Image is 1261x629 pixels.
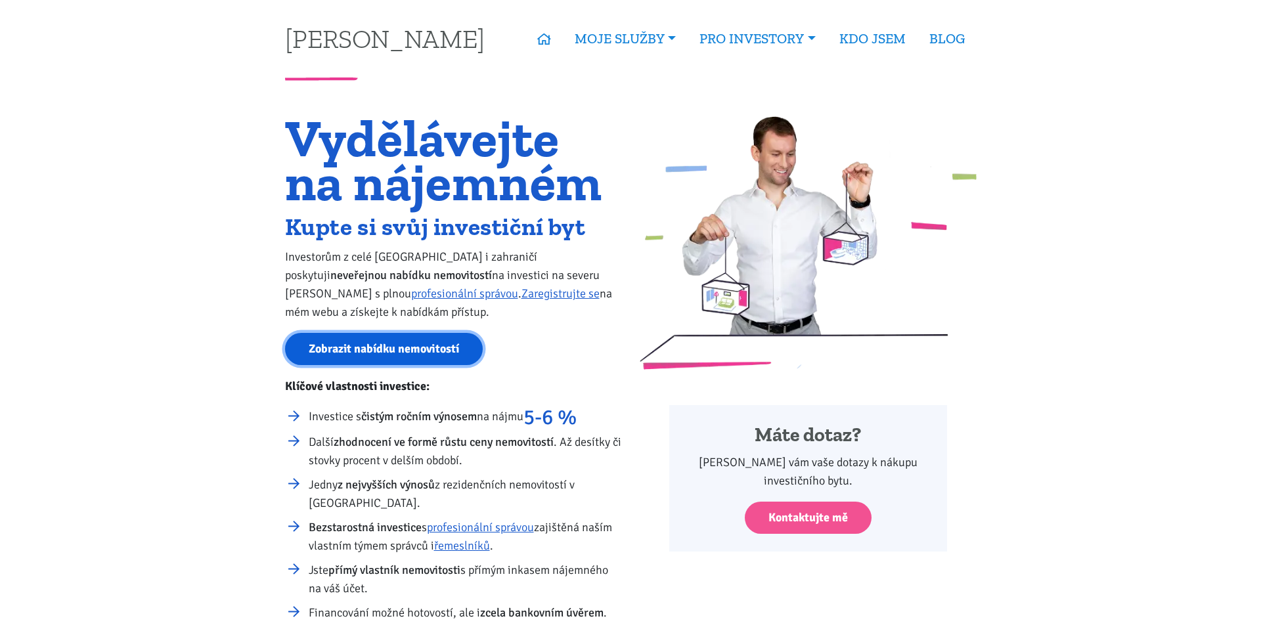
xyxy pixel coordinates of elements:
[687,453,929,490] p: [PERSON_NAME] vám vaše dotazy k nákupu investičního bytu.
[434,538,490,553] a: řemeslníků
[309,518,622,555] li: s zajištěná naším vlastním týmem správců i .
[334,435,554,449] strong: zhodnocení ve formě růstu ceny nemovitostí
[918,24,977,54] a: BLOG
[285,116,622,204] h1: Vydělávejte na nájemném
[285,26,485,51] a: [PERSON_NAME]
[687,423,929,448] h4: Máte dotaz?
[523,404,577,430] strong: 5-6 %
[309,561,622,597] li: Jste s přímým inkasem nájemného na váš účet.
[285,377,622,395] p: Klíčové vlastnosti investice:
[309,603,622,622] li: Financování možné hotovostí, ale i .
[309,407,622,427] li: Investice s na nájmu
[285,216,622,238] h2: Kupte si svůj investiční byt
[309,433,622,469] li: Další . Až desítky či stovky procent v delším období.
[411,286,518,301] a: profesionální správou
[828,24,918,54] a: KDO JSEM
[480,605,604,620] strong: zcela bankovním úvěrem
[338,477,435,492] strong: z nejvyšších výnosů
[309,475,622,512] li: Jedny z rezidenčních nemovitostí v [GEOGRAPHIC_DATA].
[309,520,422,534] strong: Bezstarostná investice
[330,268,492,282] strong: neveřejnou nabídku nemovitostí
[361,409,477,423] strong: čistým ročním výnosem
[745,502,872,534] a: Kontaktujte mě
[688,24,827,54] a: PRO INVESTORY
[285,333,483,365] a: Zobrazit nabídku nemovitostí
[427,520,534,534] a: profesionální správou
[328,563,460,577] strong: přímý vlastník nemovitosti
[521,286,600,301] a: Zaregistrujte se
[563,24,688,54] a: MOJE SLUŽBY
[285,248,622,321] p: Investorům z celé [GEOGRAPHIC_DATA] i zahraničí poskytuji na investici na severu [PERSON_NAME] s ...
